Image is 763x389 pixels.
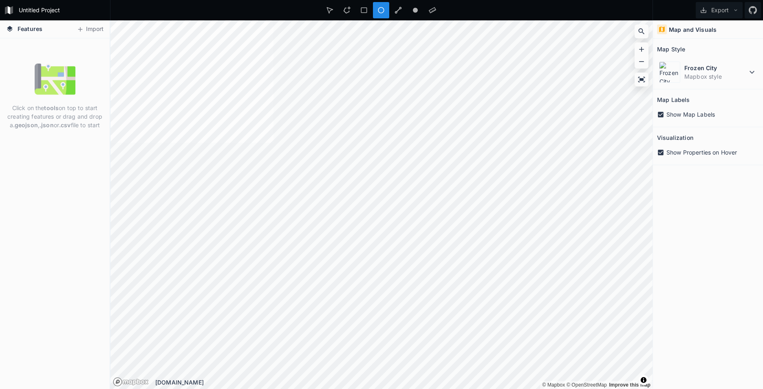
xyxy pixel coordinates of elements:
[113,377,149,387] a: Mapbox logo
[684,72,747,81] dd: Mapbox style
[666,110,715,119] span: Show Map Labels
[155,378,653,387] div: [DOMAIN_NAME]
[6,104,104,129] p: Click on the on top to start creating features or drag and drop a , or file to start
[542,382,565,388] a: Mapbox
[659,62,680,83] img: Frozen City
[35,59,75,99] img: empty
[657,131,693,144] h2: Visualization
[113,377,122,387] a: Mapbox logo
[641,376,646,385] span: Toggle attribution
[669,25,717,34] h4: Map and Visuals
[666,148,737,157] span: Show Properties on Hover
[684,64,747,72] dt: Frozen City
[696,2,743,18] button: Export
[59,122,71,128] strong: .csv
[73,23,108,36] button: Import
[639,375,648,385] button: Toggle attribution
[40,122,54,128] strong: .json
[609,382,651,388] a: Map feedback
[44,104,59,111] strong: tools
[567,382,607,388] a: OpenStreetMap
[657,43,685,55] h2: Map Style
[13,122,38,128] strong: .geojson
[657,93,690,106] h2: Map Labels
[18,24,42,33] span: Features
